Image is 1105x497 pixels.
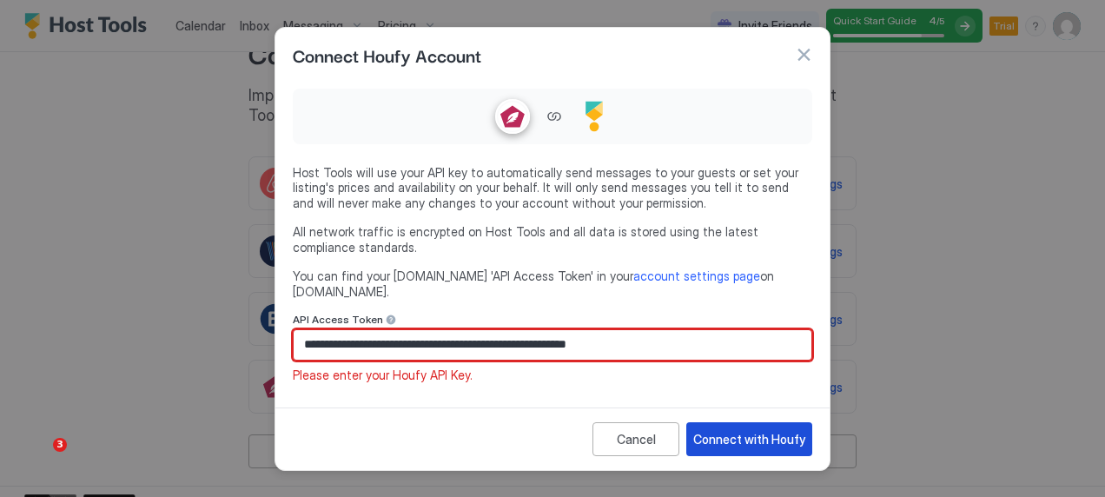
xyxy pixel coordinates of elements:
[293,42,481,68] span: Connect Houfy Account
[53,438,67,452] span: 3
[293,165,812,211] span: Host Tools will use your API key to automatically send messages to your guests or set your listin...
[592,422,679,456] button: Cancel
[293,313,383,326] span: API Access Token
[293,268,812,299] span: You can find your [DOMAIN_NAME] 'API Access Token' in your on [DOMAIN_NAME].
[686,422,812,456] button: Connect with Houfy
[293,224,812,255] span: All network traffic is encrypted on Host Tools and all data is stored using the latest compliance...
[617,430,656,448] div: Cancel
[294,330,811,360] input: Input Field
[633,268,760,283] a: account settings page
[293,368,473,383] span: Please enter your Houfy API Key.
[693,430,805,448] div: Connect with Houfy
[17,438,59,480] iframe: Intercom live chat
